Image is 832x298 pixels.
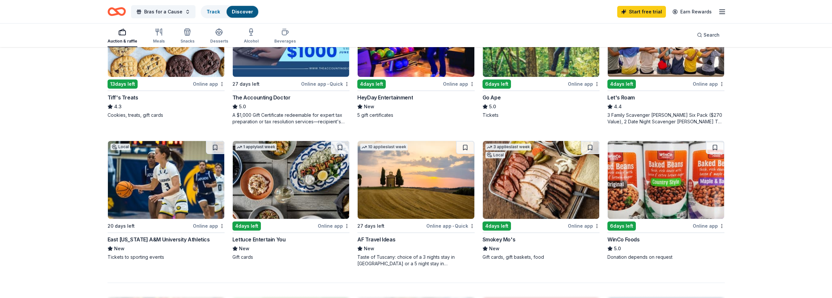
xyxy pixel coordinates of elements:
[693,80,724,88] div: Online app
[704,31,720,39] span: Search
[489,103,496,111] span: 5.0
[210,39,228,44] div: Desserts
[483,79,511,89] div: 6 days left
[108,112,225,118] div: Cookies, treats, gift cards
[607,79,636,89] div: 4 days left
[274,26,296,47] button: Beverages
[274,39,296,44] div: Beverages
[358,141,474,219] img: Image for AF Travel Ideas
[483,254,600,260] div: Gift cards, gift baskets, food
[108,141,225,260] a: Image for East Texas A&M University AthleticsLocal20 days leftOnline appEast [US_STATE] A&M Unive...
[692,28,725,42] button: Search
[144,8,182,16] span: Bras for a Cause
[108,26,137,47] button: Auction & raffle
[357,141,474,267] a: Image for AF Travel Ideas10 applieslast week27 days leftOnline app•QuickAF Travel IdeasNewTaste o...
[232,254,349,260] div: Gift cards
[483,236,516,243] div: Smokey Mo's
[426,222,475,230] div: Online app Quick
[131,5,195,18] button: Bras for a Cause
[483,141,600,260] a: Image for Smokey Mo's3 applieslast weekLocal4days leftOnline appSmokey Mo'sNewGift cards, gift ba...
[357,79,386,89] div: 4 days left
[108,39,137,44] div: Auction & raffle
[232,236,286,243] div: Lettuce Entertain You
[153,26,165,47] button: Meals
[485,144,531,150] div: 3 applies last week
[232,221,261,231] div: 4 days left
[318,222,349,230] div: Online app
[357,94,413,101] div: HeyDay Entertainment
[614,245,621,253] span: 5.0
[364,245,374,253] span: New
[443,80,475,88] div: Online app
[607,94,635,101] div: Let's Roam
[617,6,666,18] a: Start free trial
[607,254,724,260] div: Donation depends on request
[232,80,260,88] div: 27 days left
[108,222,135,230] div: 20 days left
[483,221,511,231] div: 4 days left
[452,223,454,229] span: •
[108,141,224,219] img: Image for East Texas A&M University Athletics
[232,112,349,125] div: A $1,000 Gift Certificate redeemable for expert tax preparation or tax resolution services—recipi...
[108,94,138,101] div: Tiff's Treats
[108,79,138,89] div: 13 days left
[693,222,724,230] div: Online app
[357,112,474,118] div: 5 gift certificates
[608,141,724,219] img: Image for WinCo Foods
[232,94,291,101] div: The Accounting Doctor
[485,152,505,158] div: Local
[357,236,395,243] div: AF Travel Ideas
[568,80,600,88] div: Online app
[232,9,253,14] a: Discover
[114,103,122,111] span: 4.3
[193,222,225,230] div: Online app
[193,80,225,88] div: Online app
[669,6,716,18] a: Earn Rewards
[153,39,165,44] div: Meals
[357,254,474,267] div: Taste of Tuscany: choice of a 3 nights stay in [GEOGRAPHIC_DATA] or a 5 night stay in [GEOGRAPHIC...
[607,141,724,260] a: Image for WinCo Foods6days leftOnline appWinCo Foods5.0Donation depends on request
[489,245,500,253] span: New
[301,80,349,88] div: Online app Quick
[210,26,228,47] button: Desserts
[483,112,600,118] div: Tickets
[201,5,259,18] button: TrackDiscover
[357,222,384,230] div: 27 days left
[327,81,329,87] span: •
[108,254,225,260] div: Tickets to sporting events
[235,144,277,150] div: 1 apply last week
[244,39,259,44] div: Alcohol
[607,112,724,125] div: 3 Family Scavenger [PERSON_NAME] Six Pack ($270 Value), 2 Date Night Scavenger [PERSON_NAME] Two ...
[233,141,349,219] img: Image for Lettuce Entertain You
[607,221,636,231] div: 6 days left
[607,236,640,243] div: WinCo Foods
[180,39,195,44] div: Snacks
[244,26,259,47] button: Alcohol
[239,245,249,253] span: New
[568,222,600,230] div: Online app
[364,103,374,111] span: New
[108,4,126,19] a: Home
[614,103,622,111] span: 4.4
[232,141,349,260] a: Image for Lettuce Entertain You1 applylast week4days leftOnline appLettuce Entertain YouNewGift c...
[483,141,599,219] img: Image for Smokey Mo's
[110,144,130,150] div: Local
[207,9,220,14] a: Track
[360,144,408,150] div: 10 applies last week
[180,26,195,47] button: Snacks
[239,103,246,111] span: 5.0
[114,245,125,253] span: New
[108,236,210,243] div: East [US_STATE] A&M University Athletics
[483,94,501,101] div: Go Ape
